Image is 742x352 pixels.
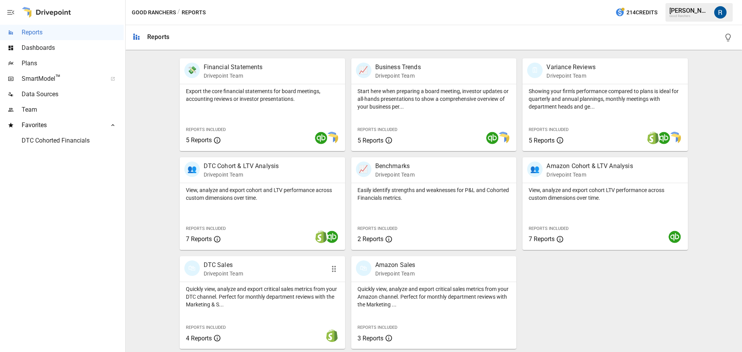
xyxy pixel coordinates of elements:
div: 👥 [184,162,200,177]
p: Drivepoint Team [546,171,633,179]
p: Quickly view, analyze and export critical sales metrics from your Amazon channel. Perfect for mon... [357,285,511,308]
p: Easily identify strengths and weaknesses for P&L and Cohorted Financials metrics. [357,186,511,202]
p: Start here when preparing a board meeting, investor updates or all-hands presentations to show a ... [357,87,511,111]
p: Drivepoint Team [375,171,415,179]
span: 2 Reports [357,235,383,243]
p: Drivepoint Team [375,72,421,80]
span: 5 Reports [529,137,555,144]
p: DTC Cohort & LTV Analysis [204,162,279,171]
span: Reports Included [186,127,226,132]
div: 👥 [527,162,543,177]
span: Team [22,105,124,114]
p: View, analyze and export cohort LTV performance across custom dimensions over time. [529,186,682,202]
p: Showing your firm's performance compared to plans is ideal for quarterly and annual plannings, mo... [529,87,682,111]
img: quickbooks [669,231,681,243]
span: SmartModel [22,74,102,83]
div: 🛍 [356,260,371,276]
span: 4 Reports [186,335,212,342]
span: Reports Included [186,226,226,231]
span: 7 Reports [186,235,212,243]
p: DTC Sales [204,260,243,270]
span: 5 Reports [357,137,383,144]
img: quickbooks [658,132,670,144]
img: smart model [326,132,338,144]
span: Data Sources [22,90,124,99]
p: Amazon Sales [375,260,415,270]
p: Quickly view, analyze and export critical sales metrics from your DTC channel. Perfect for monthl... [186,285,339,308]
img: shopify [647,132,659,144]
p: Drivepoint Team [375,270,415,277]
span: 214 Credits [626,8,657,17]
span: Favorites [22,121,102,130]
img: shopify [315,231,327,243]
span: Reports Included [529,127,568,132]
img: smart model [497,132,509,144]
span: Reports [22,28,124,37]
img: shopify [326,330,338,342]
p: Financial Statements [204,63,263,72]
span: 5 Reports [186,136,212,144]
div: Good Ranchers [669,14,710,18]
div: 🗓 [527,63,543,78]
p: Variance Reviews [546,63,595,72]
span: DTC Cohorted Financials [22,136,124,145]
p: Drivepoint Team [204,72,263,80]
div: 💸 [184,63,200,78]
span: Reports Included [357,127,397,132]
p: Drivepoint Team [546,72,595,80]
span: Reports Included [529,226,568,231]
div: Reports [147,33,169,41]
span: 7 Reports [529,235,555,243]
span: Plans [22,59,124,68]
img: quickbooks [315,132,327,144]
span: ™ [55,73,61,83]
p: Drivepoint Team [204,171,279,179]
img: smart model [669,132,681,144]
span: Reports Included [357,325,397,330]
button: 214Credits [612,5,660,20]
div: 🛍 [184,260,200,276]
img: Roman Romero [714,6,727,19]
div: / [177,8,180,17]
span: Reports Included [186,325,226,330]
span: 3 Reports [357,335,383,342]
p: Business Trends [375,63,421,72]
div: 📈 [356,162,371,177]
img: quickbooks [326,231,338,243]
p: Export the core financial statements for board meetings, accounting reviews or investor presentat... [186,87,339,103]
span: Reports Included [357,226,397,231]
p: Amazon Cohort & LTV Analysis [546,162,633,171]
div: [PERSON_NAME] [669,7,710,14]
span: Dashboards [22,43,124,53]
button: Good Ranchers [132,8,176,17]
div: 📈 [356,63,371,78]
button: Roman Romero [710,2,731,23]
p: Benchmarks [375,162,415,171]
img: quickbooks [486,132,499,144]
p: Drivepoint Team [204,270,243,277]
p: View, analyze and export cohort and LTV performance across custom dimensions over time. [186,186,339,202]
